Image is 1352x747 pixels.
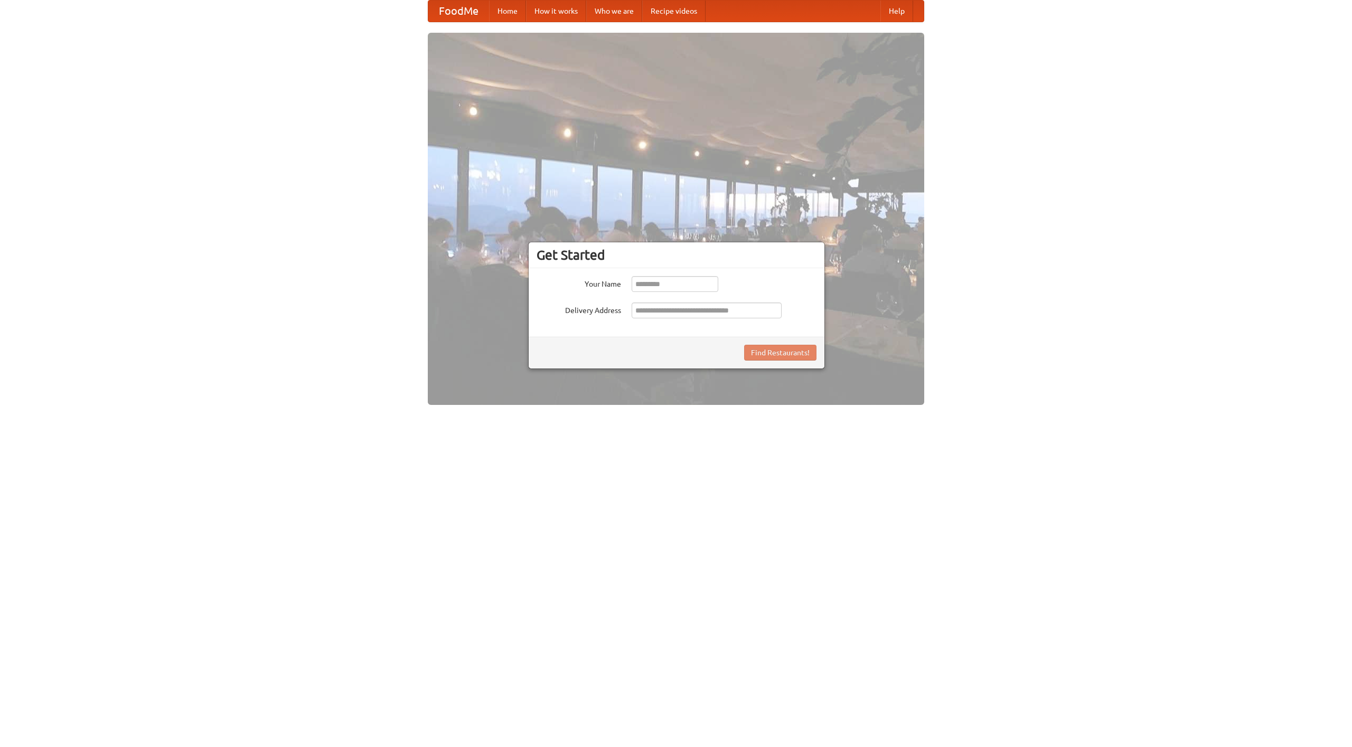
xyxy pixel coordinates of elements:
button: Find Restaurants! [744,345,816,361]
a: Who we are [586,1,642,22]
a: Home [489,1,526,22]
label: Delivery Address [537,302,621,316]
a: Help [880,1,913,22]
h3: Get Started [537,247,816,263]
a: FoodMe [428,1,489,22]
a: How it works [526,1,586,22]
label: Your Name [537,276,621,289]
a: Recipe videos [642,1,706,22]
